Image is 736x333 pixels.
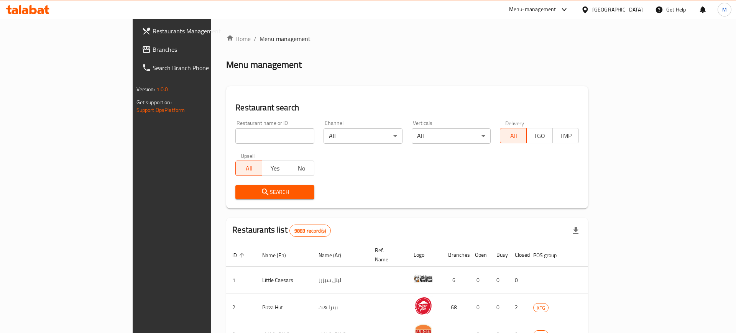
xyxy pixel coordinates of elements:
nav: breadcrumb [226,34,588,43]
span: Search Branch Phone [153,63,250,72]
div: Menu-management [509,5,556,14]
span: All [239,163,259,174]
button: Search [235,185,314,199]
span: Restaurants Management [153,26,250,36]
h2: Restaurant search [235,102,579,113]
td: بيتزا هت [312,294,369,321]
label: Delivery [505,120,524,126]
td: Pizza Hut [256,294,312,321]
span: POS group [533,251,567,260]
img: Little Caesars [414,269,433,288]
td: ليتل سيزرز [312,267,369,294]
button: TGO [526,128,553,143]
a: Search Branch Phone [136,59,256,77]
span: Search [242,187,308,197]
span: Name (En) [262,251,296,260]
div: Total records count [289,225,331,237]
button: TMP [552,128,579,143]
span: ID [232,251,247,260]
td: Little Caesars [256,267,312,294]
button: All [500,128,526,143]
button: All [235,161,262,176]
span: No [291,163,311,174]
input: Search for restaurant name or ID.. [235,128,314,144]
th: Branches [442,243,469,267]
div: [GEOGRAPHIC_DATA] [592,5,643,14]
td: 0 [469,267,490,294]
span: Get support on: [136,97,172,107]
th: Logo [407,243,442,267]
h2: Menu management [226,59,302,71]
label: Upsell [241,153,255,158]
td: 68 [442,294,469,321]
td: 6 [442,267,469,294]
th: Closed [509,243,527,267]
td: 0 [509,267,527,294]
a: Branches [136,40,256,59]
td: 2 [509,294,527,321]
span: 9883 record(s) [290,227,330,235]
a: Support.OpsPlatform [136,105,185,115]
td: 0 [490,294,509,321]
button: Yes [262,161,288,176]
span: TMP [556,130,576,141]
button: No [288,161,314,176]
div: All [412,128,491,144]
td: 0 [490,267,509,294]
img: Pizza Hut [414,296,433,315]
span: Menu management [260,34,310,43]
span: TGO [530,130,550,141]
div: All [324,128,402,144]
th: Open [469,243,490,267]
span: Name (Ar) [319,251,351,260]
span: Ref. Name [375,246,398,264]
span: Version: [136,84,155,94]
span: 1.0.0 [156,84,168,94]
a: Restaurants Management [136,22,256,40]
span: M [722,5,727,14]
td: 0 [469,294,490,321]
span: All [503,130,523,141]
div: Export file [567,221,585,240]
h2: Restaurants list [232,224,331,237]
span: Yes [265,163,285,174]
span: KFG [534,303,548,312]
th: Busy [490,243,509,267]
span: Branches [153,45,250,54]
